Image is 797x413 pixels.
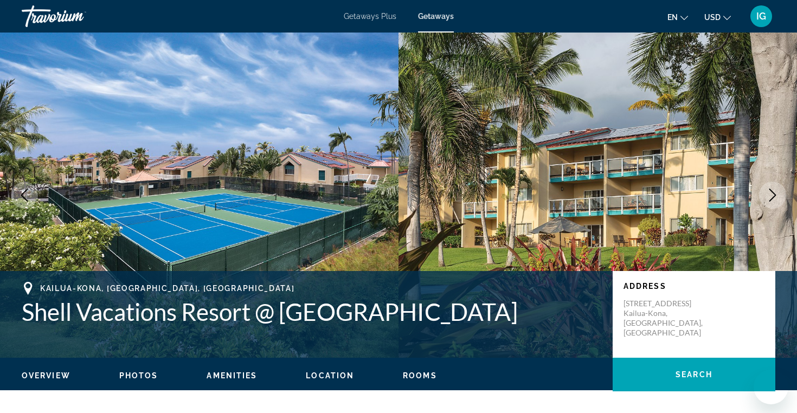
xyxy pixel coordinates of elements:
span: en [667,13,678,22]
span: Rooms [403,371,437,380]
span: Amenities [207,371,257,380]
span: Location [306,371,354,380]
button: Search [613,358,775,391]
span: Search [676,370,712,379]
button: Rooms [403,371,437,380]
button: Photos [119,371,158,380]
button: Location [306,371,354,380]
button: Amenities [207,371,257,380]
button: Change currency [704,9,731,25]
button: Previous image [11,182,38,209]
p: [STREET_ADDRESS] Kailua-Kona, [GEOGRAPHIC_DATA], [GEOGRAPHIC_DATA] [624,299,710,338]
span: USD [704,13,721,22]
a: Getaways Plus [344,12,396,21]
button: Change language [667,9,688,25]
a: Getaways [418,12,454,21]
iframe: Button to launch messaging window [754,370,788,404]
a: Travorium [22,2,130,30]
button: Overview [22,371,70,380]
span: Kailua-Kona, [GEOGRAPHIC_DATA], [GEOGRAPHIC_DATA] [40,284,294,293]
button: User Menu [747,5,775,28]
span: IG [756,11,766,22]
button: Next image [759,182,786,209]
p: Address [624,282,764,291]
span: Overview [22,371,70,380]
span: Photos [119,371,158,380]
h1: Shell Vacations Resort @ [GEOGRAPHIC_DATA] [22,298,602,326]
